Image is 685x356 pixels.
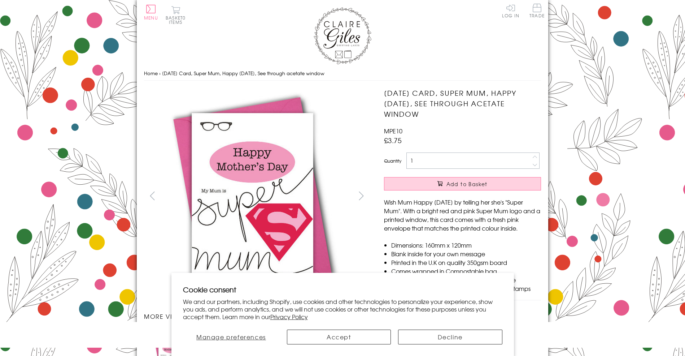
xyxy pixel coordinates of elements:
li: Comes wrapped in Compostable bag [391,267,541,275]
li: Dimensions: 160mm x 120mm [391,241,541,249]
span: [DATE] Card, Super Mum, Happy [DATE], See through acetate window [162,70,324,77]
span: Trade [529,4,545,18]
button: prev [144,188,160,204]
img: Claire Giles Greetings Cards [314,7,371,64]
button: Menu [144,5,158,20]
span: › [159,70,161,77]
h3: More views [144,312,370,321]
button: Manage preferences [183,330,280,344]
img: Mother's Day Card, Super Mum, Happy Mother's Day, See through acetate window [370,88,586,305]
span: 0 items [169,14,186,25]
span: Manage preferences [196,333,266,341]
button: Add to Basket [384,177,541,190]
h1: [DATE] Card, Super Mum, Happy [DATE], See through acetate window [384,88,541,119]
li: Blank inside for your own message [391,249,541,258]
p: Wish Mum Happy [DATE] by telling her she's "Super Mum". With a bright red and pink Super Mum logo... [384,198,541,232]
a: Trade [529,4,545,19]
span: £3.75 [384,135,402,145]
span: MPE10 [384,126,402,135]
span: Menu [144,14,158,21]
a: Privacy Policy [270,312,308,321]
h2: Cookie consent [183,284,502,295]
button: next [353,188,370,204]
span: Add to Basket [446,180,488,188]
p: We and our partners, including Shopify, use cookies and other technologies to personalize your ex... [183,298,502,320]
label: Quantity [384,158,401,164]
a: Log In [502,4,519,18]
button: Decline [398,330,502,344]
li: Printed in the U.K on quality 350gsm board [391,258,541,267]
img: Mother's Day Card, Super Mum, Happy Mother's Day, See through acetate window [144,88,361,305]
button: Basket0 items [166,6,186,24]
button: Accept [287,330,391,344]
nav: breadcrumbs [144,66,541,81]
a: Home [144,70,158,77]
